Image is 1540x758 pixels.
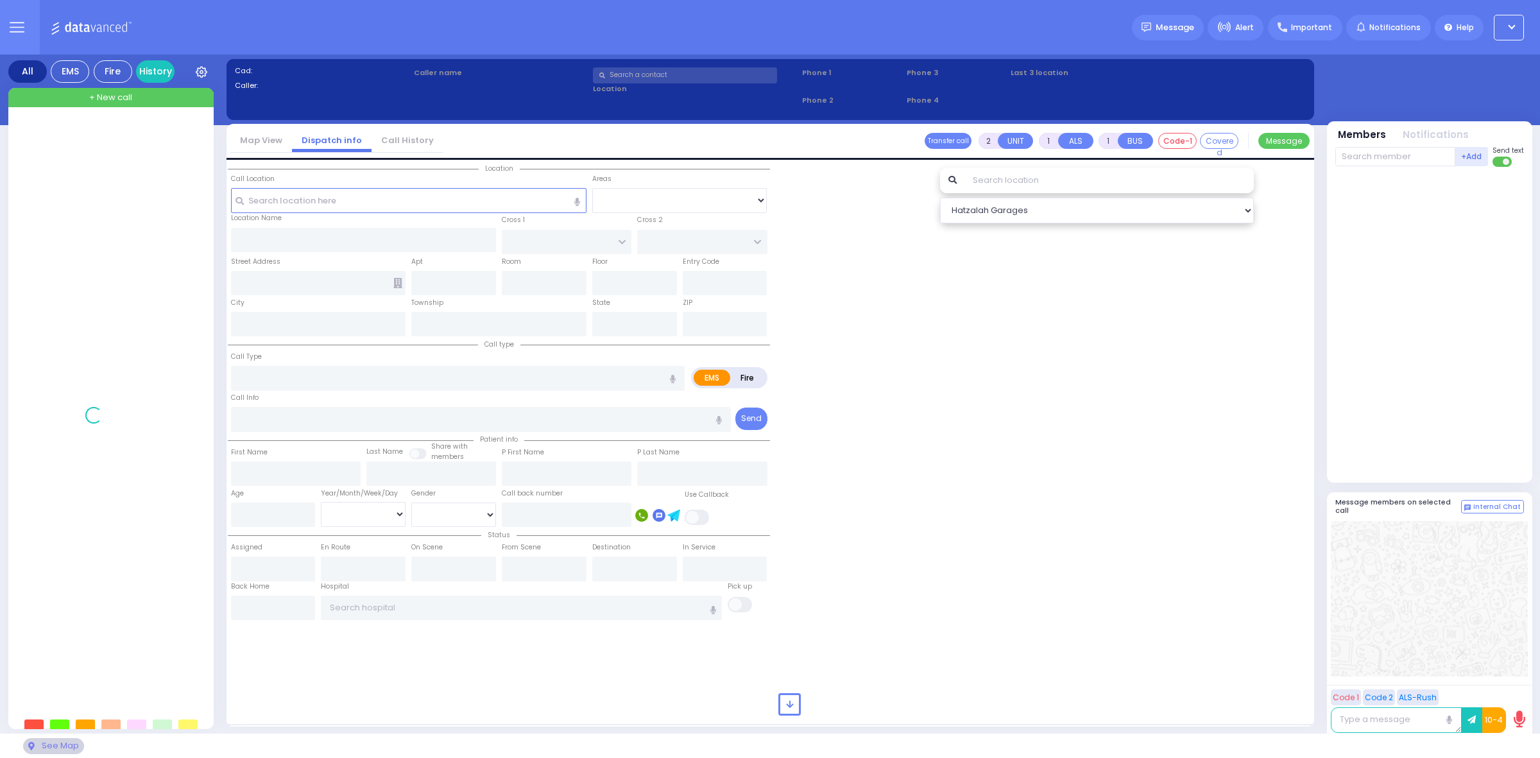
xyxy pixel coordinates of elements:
[411,298,443,308] label: Township
[8,60,47,83] div: All
[1369,22,1421,33] span: Notifications
[1455,147,1489,166] button: +Add
[802,67,902,78] span: Phone 1
[637,215,663,225] label: Cross 2
[592,298,610,308] label: State
[1258,133,1310,149] button: Message
[1200,133,1238,149] button: Covered
[1493,146,1524,155] span: Send text
[231,188,586,212] input: Search location here
[592,174,612,184] label: Areas
[89,91,132,104] span: + New call
[925,133,971,149] button: Transfer call
[474,435,524,444] span: Patient info
[502,215,525,225] label: Cross 1
[479,164,520,173] span: Location
[231,393,259,403] label: Call Info
[94,60,132,83] div: Fire
[1058,133,1093,149] button: ALS
[235,80,410,91] label: Caller:
[136,60,175,83] a: History
[51,60,89,83] div: EMS
[907,95,1007,106] span: Phone 4
[321,542,350,553] label: En Route
[1464,504,1471,511] img: comment-alt.png
[502,488,563,499] label: Call back number
[411,488,436,499] label: Gender
[231,213,282,223] label: Location Name
[683,542,715,553] label: In Service
[1331,689,1361,705] button: Code 1
[235,65,410,76] label: Cad:
[231,352,262,362] label: Call Type
[683,257,719,267] label: Entry Code
[964,168,1254,193] input: Search location
[1291,22,1332,33] span: Important
[592,542,631,553] label: Destination
[907,67,1007,78] span: Phone 3
[685,490,729,500] label: Use Callback
[231,581,269,592] label: Back Home
[366,447,403,457] label: Last Name
[431,442,468,451] small: Share with
[593,83,798,94] label: Location
[683,298,692,308] label: ZIP
[411,542,443,553] label: On Scene
[502,542,541,553] label: From Scene
[1473,503,1521,512] span: Internal Chat
[802,95,902,106] span: Phone 2
[414,67,589,78] label: Caller name
[231,257,280,267] label: Street Address
[1118,133,1153,149] button: BUS
[321,596,722,620] input: Search hospital
[51,19,136,35] img: Logo
[593,67,777,83] input: Search a contact
[1363,689,1395,705] button: Code 2
[1142,22,1151,32] img: message.svg
[735,408,767,430] button: Send
[637,447,680,458] label: P Last Name
[231,542,262,553] label: Assigned
[1338,128,1386,142] button: Members
[502,257,521,267] label: Room
[230,134,292,146] a: Map View
[1397,689,1439,705] button: ALS-Rush
[730,370,766,386] label: Fire
[1461,500,1524,514] button: Internal Chat
[231,298,244,308] label: City
[372,134,443,146] a: Call History
[478,340,520,349] span: Call type
[411,257,423,267] label: Apt
[1156,21,1194,34] span: Message
[321,581,349,592] label: Hospital
[1457,22,1474,33] span: Help
[292,134,372,146] a: Dispatch info
[1482,707,1506,733] button: 10-4
[1403,128,1469,142] button: Notifications
[1011,67,1158,78] label: Last 3 location
[393,278,402,288] span: Other building occupants
[502,447,544,458] label: P First Name
[694,370,731,386] label: EMS
[231,447,268,458] label: First Name
[231,174,275,184] label: Call Location
[998,133,1033,149] button: UNIT
[592,257,608,267] label: Floor
[231,488,244,499] label: Age
[431,452,464,461] span: members
[1235,22,1254,33] span: Alert
[1493,155,1513,168] label: Turn off text
[1335,147,1455,166] input: Search member
[1335,498,1461,515] h5: Message members on selected call
[728,581,752,592] label: Pick up
[481,530,517,540] span: Status
[321,488,406,499] div: Year/Month/Week/Day
[23,738,83,754] div: See map
[1158,133,1197,149] button: Code-1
